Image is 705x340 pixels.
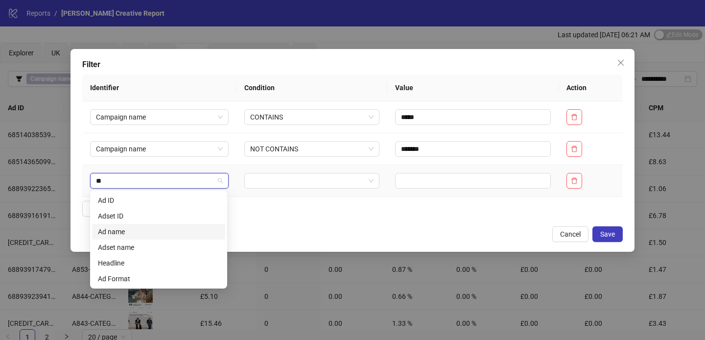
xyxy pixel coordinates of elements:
[92,193,225,208] div: Ad ID
[82,74,236,101] th: Identifier
[92,240,225,255] div: Adset name
[236,74,387,101] th: Condition
[571,114,578,121] span: delete
[559,74,623,101] th: Action
[387,74,559,101] th: Value
[560,230,581,238] span: Cancel
[96,110,223,124] span: Campaign name
[98,258,219,268] div: Headline
[82,59,623,71] div: Filter
[98,242,219,253] div: Adset name
[617,59,625,67] span: close
[592,226,623,242] button: Save
[98,226,219,237] div: Ad name
[98,195,219,206] div: Ad ID
[92,271,225,287] div: Ad Format
[571,177,578,184] span: delete
[92,208,225,224] div: Adset ID
[613,55,629,71] button: Close
[98,273,219,284] div: Ad Format
[92,224,225,240] div: Ad name
[96,142,223,156] span: Campaign name
[571,146,578,152] span: delete
[250,110,374,124] span: CONTAINS
[92,255,225,271] div: Headline
[250,142,374,156] span: NOT CONTAINS
[98,211,219,221] div: Adset ID
[82,201,121,217] button: Add
[600,230,615,238] span: Save
[552,226,588,242] button: Cancel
